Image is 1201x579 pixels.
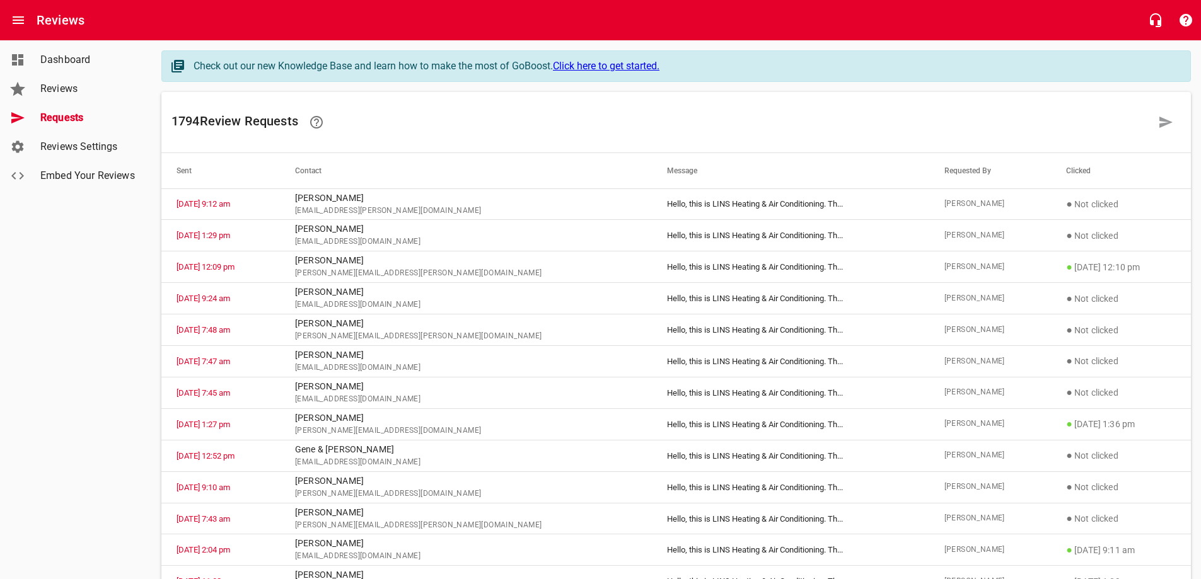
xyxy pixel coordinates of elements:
[280,153,652,188] th: Contact
[177,325,230,335] a: [DATE] 7:48 am
[1066,385,1176,400] p: Not clicked
[944,229,1036,242] span: [PERSON_NAME]
[944,324,1036,336] span: [PERSON_NAME]
[652,377,929,408] td: Hello, this is LINS Heating & Air Conditioning. Th ...
[1051,153,1191,188] th: Clicked
[1066,353,1176,369] p: Not clicked
[1066,512,1072,524] span: ●
[295,317,637,330] p: [PERSON_NAME]
[944,481,1036,493] span: [PERSON_NAME]
[295,425,637,437] span: [PERSON_NAME][EMAIL_ADDRESS][DOMAIN_NAME]
[1066,198,1072,210] span: ●
[295,506,637,519] p: [PERSON_NAME]
[177,357,230,366] a: [DATE] 7:47 am
[1066,291,1176,306] p: Not clicked
[1066,542,1176,558] p: [DATE] 9:11 am
[161,153,280,188] th: Sent
[1066,355,1072,367] span: ●
[171,107,1151,137] h6: 1794 Review Request s
[944,292,1036,305] span: [PERSON_NAME]
[194,59,1178,74] div: Check out our new Knowledge Base and learn how to make the most of GoBoost.
[177,483,230,492] a: [DATE] 9:10 am
[1066,418,1072,430] span: ●
[295,236,637,248] span: [EMAIL_ADDRESS][DOMAIN_NAME]
[40,110,136,125] span: Requests
[652,346,929,377] td: Hello, this is LINS Heating & Air Conditioning. Th ...
[295,192,637,205] p: [PERSON_NAME]
[40,81,136,96] span: Reviews
[652,283,929,314] td: Hello, this is LINS Heating & Air Conditioning. Th ...
[177,451,235,461] a: [DATE] 12:52 pm
[652,471,929,503] td: Hello, this is LINS Heating & Air Conditioning. Th ...
[295,519,637,532] span: [PERSON_NAME][EMAIL_ADDRESS][PERSON_NAME][DOMAIN_NAME]
[1140,5,1171,35] button: Live Chat
[177,388,230,398] a: [DATE] 7:45 am
[295,267,637,280] span: [PERSON_NAME][EMAIL_ADDRESS][PERSON_NAME][DOMAIN_NAME]
[944,544,1036,556] span: [PERSON_NAME]
[1066,261,1072,273] span: ●
[295,222,637,236] p: [PERSON_NAME]
[295,411,637,425] p: [PERSON_NAME]
[1066,479,1176,495] p: Not clicked
[944,261,1036,273] span: [PERSON_NAME]
[1066,228,1176,243] p: Not clicked
[652,220,929,251] td: Hello, this is LINS Heating & Air Conditioning. Th ...
[177,199,230,209] a: [DATE] 9:12 am
[652,188,929,220] td: Hello, this is LINS Heating & Air Conditioning. Th ...
[1066,386,1072,398] span: ●
[177,420,230,429] a: [DATE] 1:27 pm
[1066,448,1176,463] p: Not clicked
[295,537,637,550] p: [PERSON_NAME]
[652,251,929,283] td: Hello, this is LINS Heating & Air Conditioning. Th ...
[652,440,929,471] td: Hello, this is LINS Heating & Air Conditioning. Th ...
[40,139,136,154] span: Reviews Settings
[177,231,230,240] a: [DATE] 1:29 pm
[1066,324,1072,336] span: ●
[177,294,230,303] a: [DATE] 9:24 am
[1066,544,1072,556] span: ●
[295,488,637,500] span: [PERSON_NAME][EMAIL_ADDRESS][DOMAIN_NAME]
[295,474,637,488] p: [PERSON_NAME]
[929,153,1052,188] th: Requested By
[295,393,637,406] span: [EMAIL_ADDRESS][DOMAIN_NAME]
[1066,449,1072,461] span: ●
[652,408,929,440] td: Hello, this is LINS Heating & Air Conditioning. Th ...
[1066,292,1072,304] span: ●
[177,514,230,524] a: [DATE] 7:43 am
[1066,323,1176,338] p: Not clicked
[553,60,659,72] a: Click here to get started.
[944,449,1036,462] span: [PERSON_NAME]
[295,348,637,362] p: [PERSON_NAME]
[944,386,1036,399] span: [PERSON_NAME]
[295,550,637,563] span: [EMAIL_ADDRESS][DOMAIN_NAME]
[295,456,637,469] span: [EMAIL_ADDRESS][DOMAIN_NAME]
[1066,481,1072,493] span: ●
[295,362,637,374] span: [EMAIL_ADDRESS][DOMAIN_NAME]
[295,330,637,343] span: [PERSON_NAME][EMAIL_ADDRESS][PERSON_NAME][DOMAIN_NAME]
[295,254,637,267] p: [PERSON_NAME]
[1151,107,1181,137] a: Request a review
[944,198,1036,210] span: [PERSON_NAME]
[944,418,1036,430] span: [PERSON_NAME]
[295,205,637,217] span: [EMAIL_ADDRESS][PERSON_NAME][DOMAIN_NAME]
[1066,416,1176,432] p: [DATE] 1:36 pm
[295,380,637,393] p: [PERSON_NAME]
[295,285,637,299] p: [PERSON_NAME]
[944,355,1036,368] span: [PERSON_NAME]
[40,52,136,67] span: Dashboard
[3,5,33,35] button: Open drawer
[295,443,637,456] p: Gene & [PERSON_NAME]
[1066,197,1176,212] p: Not clicked
[177,262,235,272] a: [DATE] 12:09 pm
[295,299,637,311] span: [EMAIL_ADDRESS][DOMAIN_NAME]
[301,107,332,137] a: Learn how requesting reviews can improve your online presence
[944,512,1036,525] span: [PERSON_NAME]
[177,545,230,554] a: [DATE] 2:04 pm
[40,168,136,183] span: Embed Your Reviews
[652,503,929,534] td: Hello, this is LINS Heating & Air Conditioning. Th ...
[652,153,929,188] th: Message
[1066,229,1072,241] span: ●
[1171,5,1201,35] button: Support Portal
[652,534,929,566] td: Hello, this is LINS Heating & Air Conditioning. Th ...
[1066,260,1176,275] p: [DATE] 12:10 pm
